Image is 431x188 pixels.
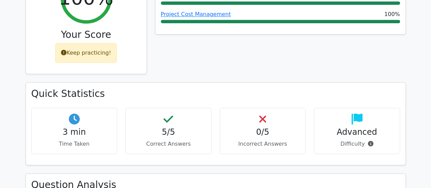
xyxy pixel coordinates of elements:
p: Difficulty [320,140,394,148]
h3: Quick Statistics [31,88,400,100]
h3: Your Score [31,29,141,41]
h4: 5/5 [131,127,206,137]
h4: 3 min [37,127,112,137]
h4: 0/5 [226,127,300,137]
h4: Advanced [320,127,394,137]
p: Incorrect Answers [226,140,300,148]
a: Project Cost Management [161,11,231,17]
p: Correct Answers [131,140,206,148]
p: Time Taken [37,140,112,148]
span: 100% [384,10,400,18]
div: Keep practicing! [55,43,117,63]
